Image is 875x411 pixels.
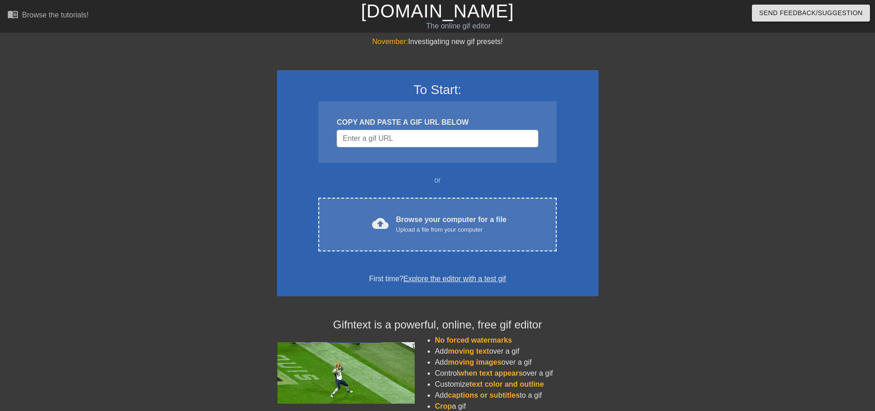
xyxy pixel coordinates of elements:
div: First time? [289,273,587,284]
span: moving images [448,358,501,366]
span: No forced watermarks [435,336,512,344]
span: cloud_upload [372,215,389,232]
li: Add over a gif [435,357,598,368]
div: or [301,175,575,186]
li: Add over a gif [435,346,598,357]
span: menu_book [7,9,18,20]
h3: To Start: [289,82,587,98]
span: Send Feedback/Suggestion [759,7,863,19]
li: Add to a gif [435,390,598,401]
button: Send Feedback/Suggestion [752,5,870,22]
span: when text appears [458,369,523,377]
a: Browse the tutorials! [7,9,89,23]
div: COPY AND PASTE A GIF URL BELOW [337,117,538,128]
div: Browse the tutorials! [22,11,89,19]
a: Explore the editor with a test gif [403,275,506,283]
div: Browse your computer for a file [396,214,507,234]
h4: Gifntext is a powerful, online, free gif editor [277,318,598,332]
span: text color and outline [469,380,544,388]
div: The online gif editor [296,21,621,32]
a: [DOMAIN_NAME] [361,1,514,21]
img: football_small.gif [277,342,415,404]
li: Customize [435,379,598,390]
span: moving text [448,347,489,355]
span: Crop [435,402,452,410]
div: Upload a file from your computer [396,225,507,234]
input: Username [337,130,538,147]
li: Control over a gif [435,368,598,379]
span: November: [372,38,408,45]
span: captions or subtitles [448,391,519,399]
div: Investigating new gif presets! [277,36,598,47]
